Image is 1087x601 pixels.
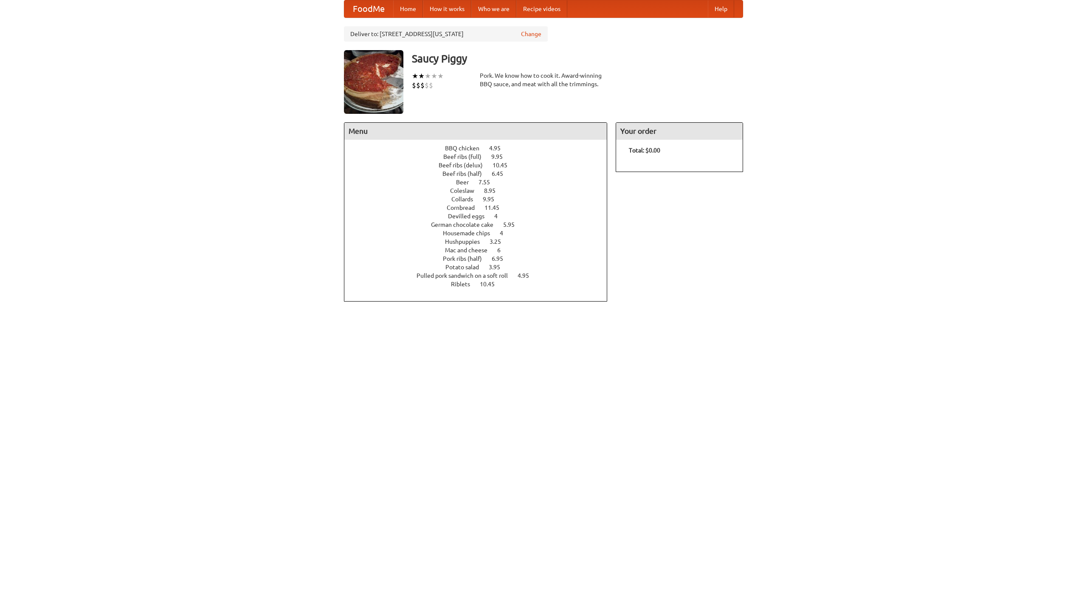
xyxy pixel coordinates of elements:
span: Beef ribs (full) [443,153,490,160]
span: Pork ribs (half) [443,255,490,262]
span: 6.95 [492,255,512,262]
li: $ [425,81,429,90]
a: Cornbread 11.45 [447,204,515,211]
div: Pork. We know how to cook it. Award-winning BBQ sauce, and meat with all the trimmings. [480,71,607,88]
span: 5.95 [503,221,523,228]
span: 10.45 [480,281,503,288]
li: $ [416,81,420,90]
span: 9.95 [483,196,503,203]
a: FoodMe [344,0,393,17]
span: German chocolate cake [431,221,502,228]
img: angular.jpg [344,50,403,114]
span: Riblets [451,281,479,288]
span: 6.45 [492,170,512,177]
a: Pork ribs (half) 6.95 [443,255,519,262]
span: Mac and cheese [445,247,496,254]
span: 10.45 [493,162,516,169]
a: BBQ chicken 4.95 [445,145,516,152]
a: Beef ribs (half) 6.45 [442,170,519,177]
span: Hushpuppies [445,238,488,245]
a: Hushpuppies 3.25 [445,238,517,245]
li: ★ [412,71,418,81]
span: 11.45 [484,204,508,211]
span: 4 [500,230,512,237]
span: 8.95 [484,187,504,194]
a: Home [393,0,423,17]
h3: Saucy Piggy [412,50,743,67]
h4: Menu [344,123,607,140]
li: $ [412,81,416,90]
a: How it works [423,0,471,17]
a: Help [708,0,734,17]
span: 9.95 [491,153,511,160]
a: Recipe videos [516,0,567,17]
a: Beer 7.55 [456,179,506,186]
a: Housemade chips 4 [443,230,519,237]
span: 6 [497,247,509,254]
div: Deliver to: [STREET_ADDRESS][US_STATE] [344,26,548,42]
a: Change [521,30,541,38]
a: Devilled eggs 4 [448,213,513,220]
li: $ [420,81,425,90]
h4: Your order [616,123,743,140]
a: Potato salad 3.95 [445,264,516,271]
a: Who we are [471,0,516,17]
span: 3.95 [489,264,509,271]
a: Beef ribs (delux) 10.45 [439,162,523,169]
span: BBQ chicken [445,145,488,152]
b: Total: $0.00 [629,147,660,154]
span: 7.55 [479,179,498,186]
span: 4.95 [518,272,538,279]
a: Coleslaw 8.95 [450,187,511,194]
a: German chocolate cake 5.95 [431,221,530,228]
a: Pulled pork sandwich on a soft roll 4.95 [417,272,545,279]
span: Beer [456,179,477,186]
li: $ [429,81,433,90]
span: Beef ribs (half) [442,170,490,177]
span: Beef ribs (delux) [439,162,491,169]
li: ★ [425,71,431,81]
span: Cornbread [447,204,483,211]
span: 4.95 [489,145,509,152]
span: Housemade chips [443,230,498,237]
span: Coleslaw [450,187,483,194]
a: Collards 9.95 [451,196,510,203]
span: Pulled pork sandwich on a soft roll [417,272,516,279]
li: ★ [418,71,425,81]
a: Riblets 10.45 [451,281,510,288]
a: Beef ribs (full) 9.95 [443,153,518,160]
span: 3.25 [490,238,510,245]
span: Collards [451,196,482,203]
span: Devilled eggs [448,213,493,220]
li: ★ [437,71,444,81]
span: 4 [494,213,506,220]
li: ★ [431,71,437,81]
span: Potato salad [445,264,487,271]
a: Mac and cheese 6 [445,247,516,254]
